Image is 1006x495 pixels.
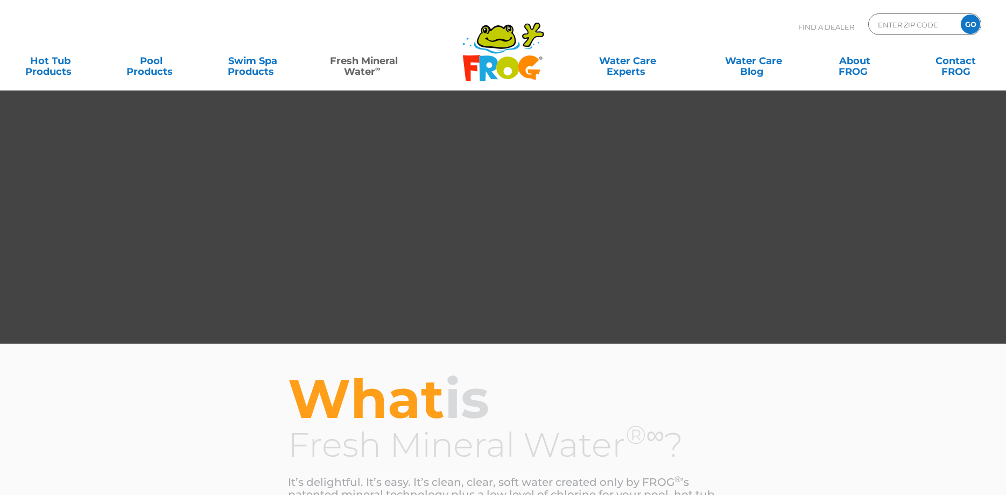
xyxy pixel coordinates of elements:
[815,50,894,72] a: AboutFROG
[877,17,949,32] input: Zip Code Form
[288,427,719,463] h3: Fresh Mineral Water ?
[213,50,292,72] a: Swim SpaProducts
[798,13,854,40] p: Find A Dealer
[375,64,381,73] sup: ∞
[961,15,980,34] input: GO
[314,50,413,72] a: Fresh MineralWater∞
[625,419,665,450] sup: ®∞
[917,50,995,72] a: ContactFROG
[288,366,445,431] span: What
[564,50,692,72] a: Water CareExperts
[11,50,89,72] a: Hot TubProducts
[112,50,191,72] a: PoolProducts
[288,371,719,427] h2: is
[674,474,681,484] sup: ®
[714,50,792,72] a: Water CareBlog
[307,151,406,200] div: Turn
